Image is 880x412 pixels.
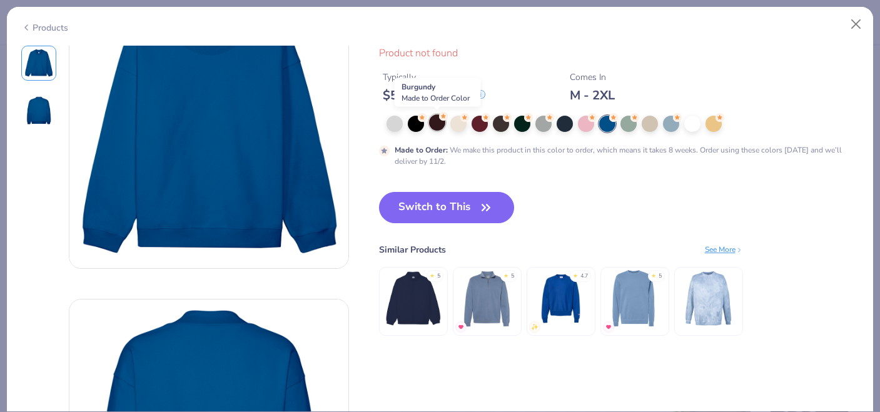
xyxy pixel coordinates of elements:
[659,272,662,281] div: 5
[705,244,743,255] div: See More
[395,144,859,167] div: We make this product in this color to order, which means it takes 8 weeks. Order using these colo...
[430,272,435,277] div: ★
[531,323,539,331] img: newest.gif
[503,272,508,277] div: ★
[379,46,458,60] span: Product not found
[383,269,443,328] img: Fresh Prints Aspen Heavyweight Quarter-Zip
[651,272,656,277] div: ★
[395,78,481,107] div: Burgundy
[24,96,54,126] img: Back
[844,13,868,36] button: Close
[573,272,578,277] div: ★
[402,93,470,103] span: Made to Order Color
[379,192,515,223] button: Switch to This
[395,145,448,155] strong: Made to Order :
[580,272,588,281] div: 4.7
[437,272,440,281] div: 5
[679,269,738,328] img: Comfort Colors Adult Color Blast Crewneck Sweatshirt
[21,21,68,34] div: Products
[605,323,612,331] img: MostFav.gif
[511,272,514,281] div: 5
[605,269,664,328] img: Independent Trading Co. Heavyweight Pigment-Dyed Sweatshirt
[383,88,485,103] div: $ 52.00 - $ 60.00
[457,269,517,328] img: Comfort Colors Adult Quarter-Zip Sweatshirt
[570,71,615,84] div: Comes In
[457,323,465,331] img: MostFav.gif
[24,48,54,78] img: Front
[379,243,446,256] div: Similar Products
[383,71,485,84] div: Typically
[531,269,590,328] img: Champion Adult Reverse Weave® Crew
[570,88,615,103] div: M - 2XL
